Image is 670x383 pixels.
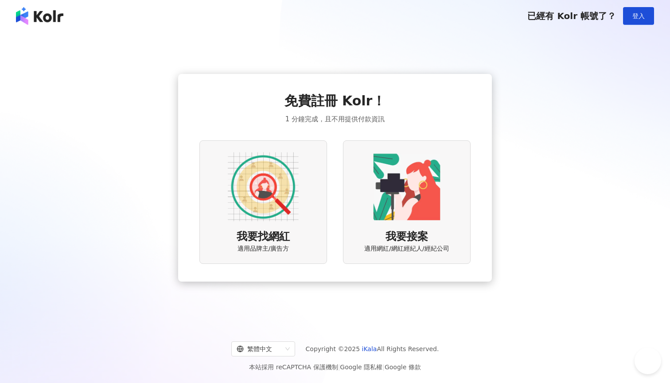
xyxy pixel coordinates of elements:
[237,229,290,244] span: 我要找網紅
[16,7,63,25] img: logo
[237,342,282,356] div: 繁體中文
[385,364,421,371] a: Google 條款
[285,114,385,124] span: 1 分鐘完成，且不用提供付款資訊
[238,244,289,253] span: 適用品牌主/廣告方
[527,11,616,21] span: 已經有 Kolr 帳號了？
[371,151,442,222] img: KOL identity option
[635,348,661,374] iframe: Help Scout Beacon - Open
[364,244,449,253] span: 適用網紅/網紅經紀人/經紀公司
[362,345,377,352] a: iKala
[249,362,421,372] span: 本站採用 reCAPTCHA 保護機制
[338,364,340,371] span: |
[306,344,439,354] span: Copyright © 2025 All Rights Reserved.
[382,364,385,371] span: |
[386,229,428,244] span: 我要接案
[284,92,386,110] span: 免費註冊 Kolr！
[623,7,654,25] button: 登入
[632,12,645,19] span: 登入
[228,151,299,222] img: AD identity option
[340,364,382,371] a: Google 隱私權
